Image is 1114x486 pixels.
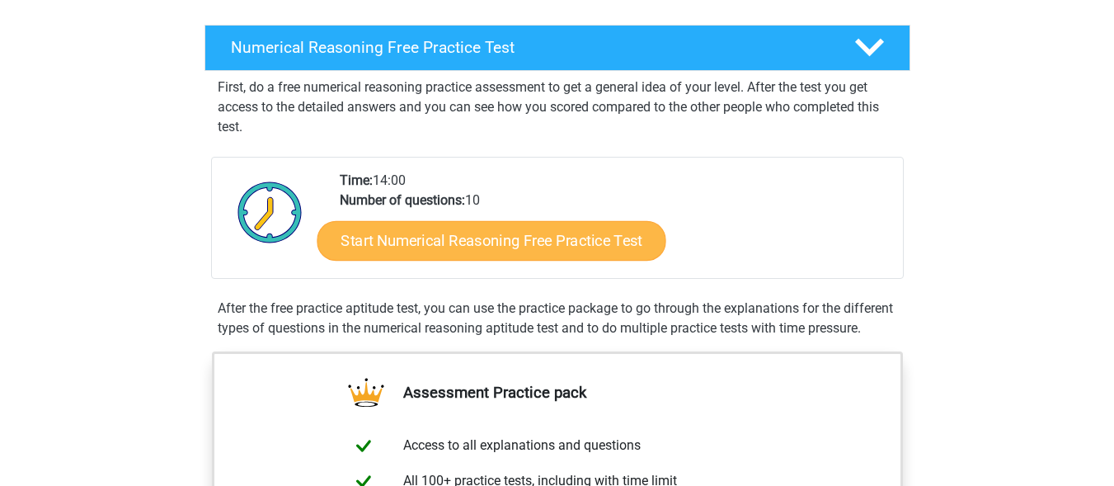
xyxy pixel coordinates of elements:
[340,172,373,188] b: Time:
[211,299,904,338] div: After the free practice aptitude test, you can use the practice package to go through the explana...
[317,220,665,260] a: Start Numerical Reasoning Free Practice Test
[231,38,828,57] h4: Numerical Reasoning Free Practice Test
[340,192,465,208] b: Number of questions:
[228,171,312,253] img: Clock
[218,78,897,137] p: First, do a free numerical reasoning practice assessment to get a general idea of your level. Aft...
[198,25,917,71] a: Numerical Reasoning Free Practice Test
[327,171,902,278] div: 14:00 10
